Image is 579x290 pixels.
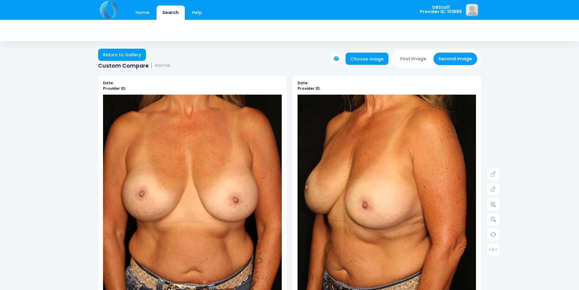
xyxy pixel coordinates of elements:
[420,5,462,14] span: GBStaff Provider ID: 101885
[346,53,389,65] a: Choose image
[466,4,478,16] img: image
[186,5,208,20] a: Help
[98,49,146,61] a: Return to Gallery
[130,5,156,20] a: Home
[103,80,114,86] b: Date:
[155,64,170,68] small: #26799
[433,53,477,65] button: Second Image
[103,86,126,91] b: Provider ID:
[487,243,499,256] a: > | <
[157,5,185,20] a: Search
[395,53,432,65] button: First Image
[298,86,320,91] b: Provider ID:
[98,63,149,69] span: Custom Compare
[298,80,308,86] b: Date:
